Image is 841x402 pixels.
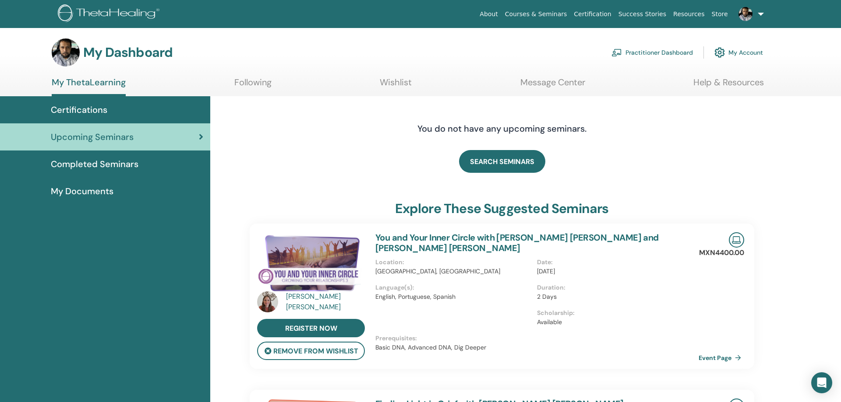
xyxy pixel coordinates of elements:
[739,7,753,21] img: default.jpg
[257,232,365,294] img: You and Your Inner Circle
[611,49,622,56] img: chalkboard-teacher.svg
[470,157,534,166] span: SEARCH SEMINARS
[537,318,693,327] p: Available
[375,267,532,276] p: [GEOGRAPHIC_DATA], [GEOGRAPHIC_DATA]
[52,77,126,96] a: My ThetaLearning
[714,43,763,62] a: My Account
[476,6,501,22] a: About
[537,267,693,276] p: [DATE]
[364,123,640,134] h4: You do not have any upcoming seminars.
[286,291,367,312] a: [PERSON_NAME] [PERSON_NAME]
[51,130,134,143] span: Upcoming Seminars
[395,201,608,217] h3: explore these suggested seminars
[670,6,708,22] a: Resources
[380,77,412,94] a: Wishlist
[537,308,693,318] p: Scholarship :
[570,6,615,22] a: Certification
[285,324,337,333] span: register now
[714,45,725,60] img: cog.svg
[257,291,278,312] img: default.jpg
[83,45,173,60] h3: My Dashboard
[459,150,545,173] a: SEARCH SEMINARS
[615,6,670,22] a: Success Stories
[52,38,80,66] img: default.jpg
[58,4,163,24] img: logo.png
[537,258,693,267] p: Date :
[51,103,107,116] span: Certifications
[375,232,659,254] a: You and Your Inner Circle with [PERSON_NAME] [PERSON_NAME] and [PERSON_NAME] [PERSON_NAME]
[257,342,365,360] button: remove from wishlist
[520,77,585,94] a: Message Center
[729,232,744,248] img: Live Online Seminar
[537,292,693,301] p: 2 Days
[708,6,731,22] a: Store
[699,351,745,364] a: Event Page
[234,77,272,94] a: Following
[502,6,571,22] a: Courses & Seminars
[375,343,699,352] p: Basic DNA, Advanced DNA, Dig Deeper
[693,77,764,94] a: Help & Resources
[375,258,532,267] p: Location :
[699,248,744,258] p: MXN4400.00
[375,283,532,292] p: Language(s) :
[537,283,693,292] p: Duration :
[375,334,699,343] p: Prerequisites :
[375,292,532,301] p: English, Portuguese, Spanish
[51,185,113,198] span: My Documents
[811,372,832,393] div: Open Intercom Messenger
[611,43,693,62] a: Practitioner Dashboard
[51,157,138,171] span: Completed Seminars
[257,319,365,337] a: register now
